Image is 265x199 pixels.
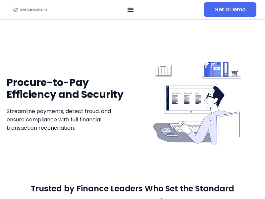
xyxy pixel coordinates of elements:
[127,6,134,13] button: Menu Toggle
[149,56,245,152] img: Procure-to-pay 1
[57,6,204,13] nav: Menu
[214,6,246,13] span: Get a Demo
[31,185,234,192] h2: Trusted by Finance Leaders Who Set the Standard
[7,77,129,100] h1: Procure-to-Pay Efficiency and Security
[204,2,256,17] a: Get a Demo
[7,107,111,132] span: Streamline payments, detect fraud, and ensure compliance with full financial transaction reconcil...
